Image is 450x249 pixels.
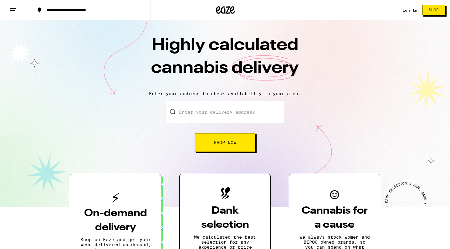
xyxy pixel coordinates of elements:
a: Log In [402,8,417,12]
h3: On-demand delivery [80,206,151,235]
input: Enter your delivery address [166,101,284,123]
a: Shop [417,5,450,15]
button: Shop Now [195,133,255,152]
button: Shop [422,5,445,15]
h1: Highly calculated cannabis delivery [115,34,335,86]
span: Shop [429,8,439,12]
h3: Dank selection [190,204,260,232]
h3: Cannabis for a cause [299,204,370,232]
p: Enter your address to check availability in your area. [6,91,444,96]
span: Shop Now [214,140,236,145]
